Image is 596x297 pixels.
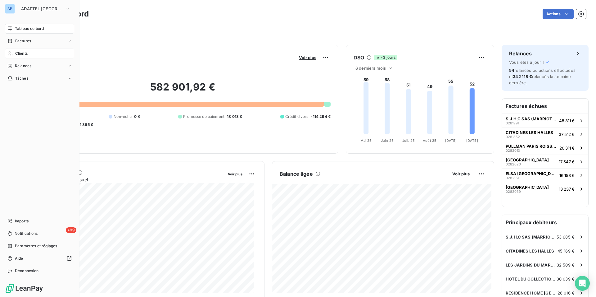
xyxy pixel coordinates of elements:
span: -114 294 € [311,114,331,119]
span: Paramètres et réglages [15,243,57,249]
span: [GEOGRAPHIC_DATA] [506,157,549,162]
span: Tableau de bord [15,26,44,31]
h6: Balance âgée [280,170,313,178]
span: S.J.H.C SAS (MARRIOTT RIVE GAUCHE) [506,234,557,239]
button: PULLMAN PARIS ROISSY CDG028201320 311 € [502,141,588,155]
button: Actions [543,9,574,19]
span: Voir plus [452,171,470,176]
span: 0282013 [506,149,520,152]
span: Imports [15,218,29,224]
span: CITADINES LES HALLES [506,130,553,135]
button: S.J.H.C SAS (MARRIOTT RIVE GAUCHE)028199145 311 € [502,114,588,127]
img: Logo LeanPay [5,283,43,293]
span: Clients [15,51,28,56]
span: 17 547 € [559,159,575,164]
span: -1 365 € [78,122,93,128]
span: 0282039 [506,190,521,193]
tspan: Juin 25 [381,138,394,143]
button: Voir plus [226,171,244,177]
span: HOTEL DU COLLECTIONNEUR (SOCIETE IMMOBILIERE ET) [506,276,557,281]
span: 16 153 € [559,173,575,178]
span: LES JARDINS DU MARAIS [506,262,557,267]
span: Voir plus [228,172,242,176]
button: CITADINES LES HALLES028185237 512 € [502,127,588,141]
span: ADAPTEL [GEOGRAPHIC_DATA] [21,6,63,11]
span: -3 jours [374,55,397,60]
span: ELSA [GEOGRAPHIC_DATA] [506,171,557,176]
span: Crédit divers [285,114,309,119]
span: 37 512 € [559,132,575,137]
span: 32 509 € [557,262,575,267]
button: [GEOGRAPHIC_DATA]028203913 237 € [502,182,588,196]
span: Déconnexion [15,268,39,274]
span: Voir plus [299,55,316,60]
span: [GEOGRAPHIC_DATA] [506,185,549,190]
button: Voir plus [297,55,318,60]
span: Notifications [15,231,38,236]
tspan: [DATE] [466,138,478,143]
button: ELSA [GEOGRAPHIC_DATA]028186116 153 € [502,168,588,182]
tspan: [DATE] [445,138,457,143]
span: 45 169 € [558,248,575,253]
tspan: Mai 25 [360,138,372,143]
button: [GEOGRAPHIC_DATA]028202017 547 € [502,155,588,168]
span: Factures [15,38,31,44]
span: 0 € [134,114,140,119]
span: 0281852 [506,135,520,139]
span: Vous êtes à jour ! [509,60,544,65]
button: Voir plus [450,171,472,177]
div: Open Intercom Messenger [575,276,590,291]
h6: DSO [354,54,364,61]
h6: Principaux débiteurs [502,215,588,230]
span: 20 311 € [559,146,575,151]
span: Chiffre d'affaires mensuel [35,176,223,183]
span: 13 237 € [559,187,575,192]
span: 6 derniers mois [355,66,386,71]
span: 45 311 € [559,118,575,123]
h6: Relances [509,50,532,57]
span: 30 039 € [557,276,575,281]
span: PULLMAN PARIS ROISSY CDG [506,144,557,149]
span: Non-échu [114,114,132,119]
span: RESIDENCE HOME [GEOGRAPHIC_DATA] [506,290,558,295]
span: 54 [509,68,514,73]
tspan: Juil. 25 [402,138,415,143]
a: Aide [5,253,74,263]
span: Tâches [15,76,28,81]
h6: Factures échues [502,99,588,114]
span: 342 118 € [513,74,532,79]
span: 28 016 € [558,290,575,295]
div: AP [5,4,15,14]
h2: 582 901,92 € [35,81,331,100]
span: +99 [66,227,76,233]
span: Aide [15,256,23,261]
span: Promesse de paiement [183,114,224,119]
span: 0281991 [506,121,519,125]
span: S.J.H.C SAS (MARRIOTT RIVE GAUCHE) [506,116,557,121]
span: 0282020 [506,162,521,166]
tspan: Août 25 [423,138,436,143]
span: relances ou actions effectuées et relancés la semaine dernière. [509,68,576,85]
span: Relances [15,63,31,69]
span: 53 685 € [557,234,575,239]
span: CITADINES LES HALLES [506,248,554,253]
span: 0281861 [506,176,519,180]
span: 18 013 € [227,114,242,119]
